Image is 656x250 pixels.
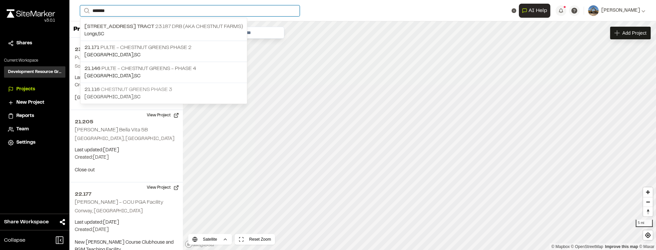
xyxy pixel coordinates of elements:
p: Close out [75,167,178,174]
p: Last updated: [DATE] [75,74,178,82]
span: Team [16,126,29,133]
p: Chestnut Greens Phase 3 [84,86,243,94]
a: 21.171 Pulte - Chestnut Greens Phase 2[GEOGRAPHIC_DATA],SC [80,41,247,62]
span: Share Workspace [4,218,49,226]
button: Clear text [512,8,516,13]
p: Pulte - Chestnut Greens - Phase 4 [84,65,243,73]
p: Created: [DATE] [75,154,178,161]
a: [STREET_ADDRESS] Tract 23.187 DRB (aka Chestnut Farms)Longs,SC [80,20,247,41]
h2: 23.190 [75,46,178,54]
span: 21.116 [84,87,100,92]
div: 5 mi [636,220,653,227]
button: Reset bearing to north [643,207,653,216]
p: Created: [DATE] [75,82,178,89]
p: Last updated: [DATE] [75,147,178,154]
p: [GEOGRAPHIC_DATA] , SC [84,94,243,101]
span: AI Help [529,7,547,15]
a: OpenStreetMap [571,244,603,249]
span: Projects [16,86,35,93]
h2: 22.177 [75,190,178,198]
p: [GEOGRAPHIC_DATA], [GEOGRAPHIC_DATA] [75,135,178,143]
p: Current Workspace [4,58,65,64]
a: 21.116 Chestnut Greens Phase 3[GEOGRAPHIC_DATA],SC [80,83,247,104]
h2: 21.205 [75,118,178,126]
button: Zoom out [643,197,653,207]
a: Projects [8,86,61,93]
p: [GEOGRAPHIC_DATA] , SC [84,52,243,59]
button: Satellite [188,234,232,245]
button: [PERSON_NAME] [588,5,645,16]
span: Settings [16,139,35,146]
p: Pulte - Chestnut Greens Phase 2 [84,44,243,52]
button: Zoom in [643,187,653,197]
p: 23.187 DRB (aka Chestnut Farms) [84,23,243,31]
span: [PERSON_NAME] [601,7,640,14]
h3: Development Resource Group [8,69,61,75]
a: 21.146 Pulte - Chestnut Greens - Phase 4[GEOGRAPHIC_DATA],SC [80,62,247,83]
span: Collapse [4,236,25,244]
h2: [PERSON_NAME] Bella Vita 5B [75,128,148,132]
h2: Pulte Hague [GEOGRAPHIC_DATA] [75,55,159,60]
button: Find my location [643,230,653,240]
a: Shares [8,40,61,47]
div: Oh geez...please don't... [7,18,55,24]
img: rebrand.png [7,9,55,18]
span: 21.171 [84,45,99,50]
p: Conway, [GEOGRAPHIC_DATA] [75,208,178,215]
button: Search [80,5,92,16]
span: New Project [16,99,44,106]
h2: [PERSON_NAME] - CCU PGA Facility [75,200,163,205]
button: View Project [143,182,183,193]
p: Projects [73,25,98,34]
a: Reports [8,112,61,120]
p: [GEOGRAPHIC_DATA] , SC [84,73,243,80]
span: Shares [16,40,32,47]
span: [STREET_ADDRESS] Tract [84,24,154,29]
button: Open AI Assistant [519,4,550,18]
button: View Project [143,110,183,121]
a: Mapbox logo [185,240,214,248]
button: Reset Zoom [235,234,275,245]
a: Settings [8,139,61,146]
a: Mapbox [551,244,570,249]
span: 21.146 [84,66,100,71]
span: Reports [16,112,34,120]
p: [GEOGRAPHIC_DATA] within Phase 2B [75,94,178,102]
div: Open AI Assistant [519,4,553,18]
span: Add Project [622,30,646,36]
p: Socastee, [GEOGRAPHIC_DATA] [75,63,178,70]
a: Team [8,126,61,133]
img: User [588,5,599,16]
a: New Project [8,99,61,106]
p: Created: [DATE] [75,226,178,234]
p: Longs , SC [84,31,243,38]
a: Map feedback [605,244,638,249]
a: Maxar [639,244,654,249]
p: Last updated: [DATE] [75,219,178,226]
